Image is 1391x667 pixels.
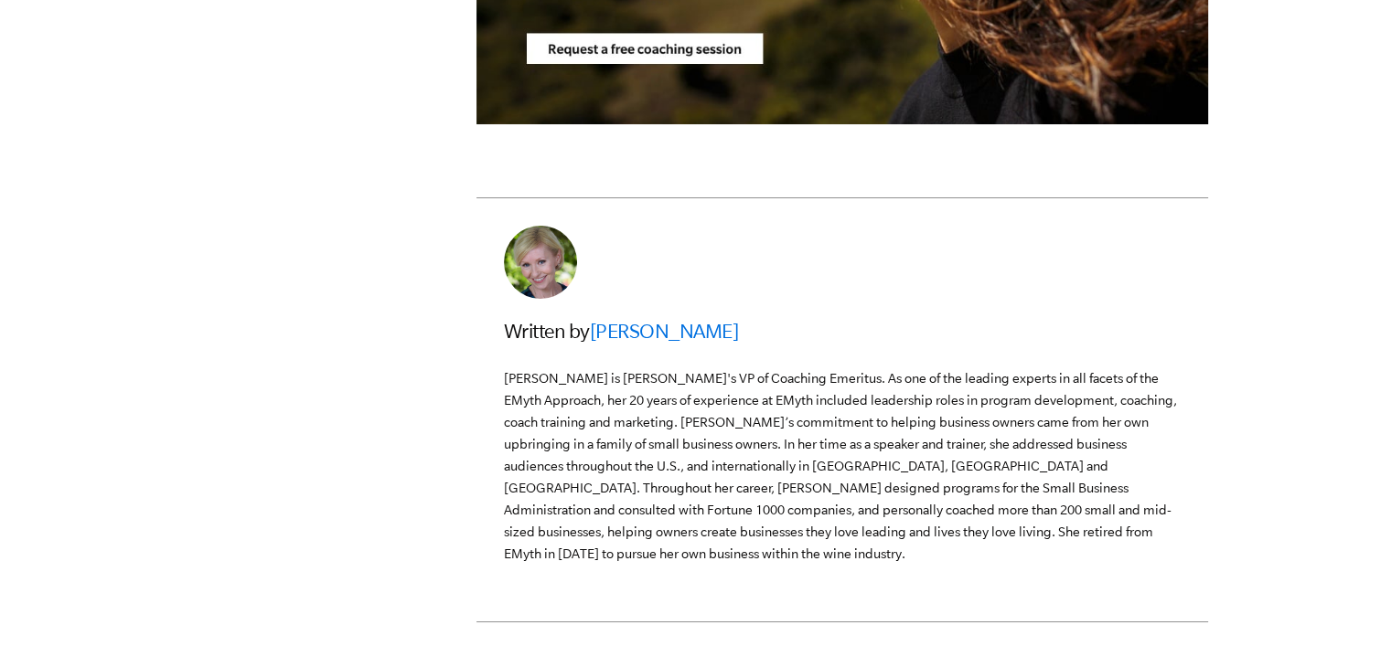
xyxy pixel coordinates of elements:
a: [PERSON_NAME] [590,320,739,342]
h3: Written by [504,316,1181,345]
iframe: Chat Widget [1300,579,1391,667]
img: Tricia Huebner [504,226,577,299]
p: [PERSON_NAME] is [PERSON_NAME]'s VP of Coaching Emeritus. As one of the leading experts in all fa... [504,367,1181,565]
